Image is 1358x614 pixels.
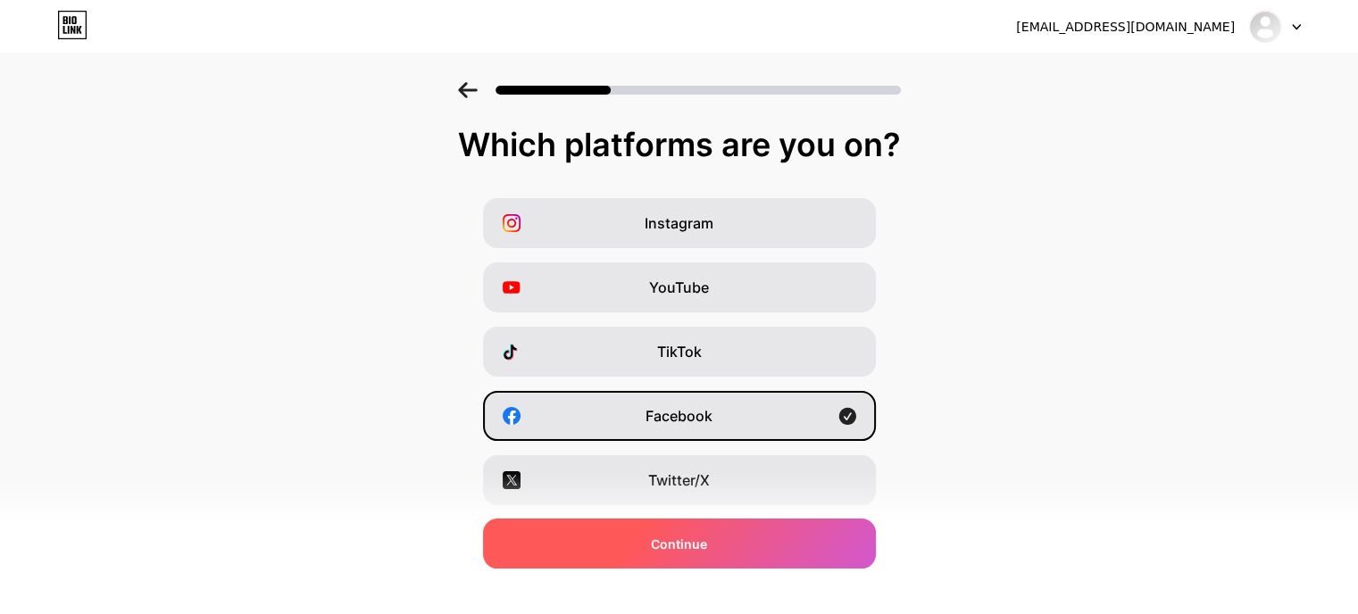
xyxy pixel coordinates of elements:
[1248,10,1282,44] img: yobiaiemployees
[648,469,710,491] span: Twitter/X
[1016,18,1235,37] div: [EMAIL_ADDRESS][DOMAIN_NAME]
[646,405,712,427] span: Facebook
[651,535,707,553] span: Continue
[657,341,702,362] span: TikTok
[649,277,709,298] span: YouTube
[645,212,713,234] span: Instagram
[18,127,1340,162] div: Which platforms are you on?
